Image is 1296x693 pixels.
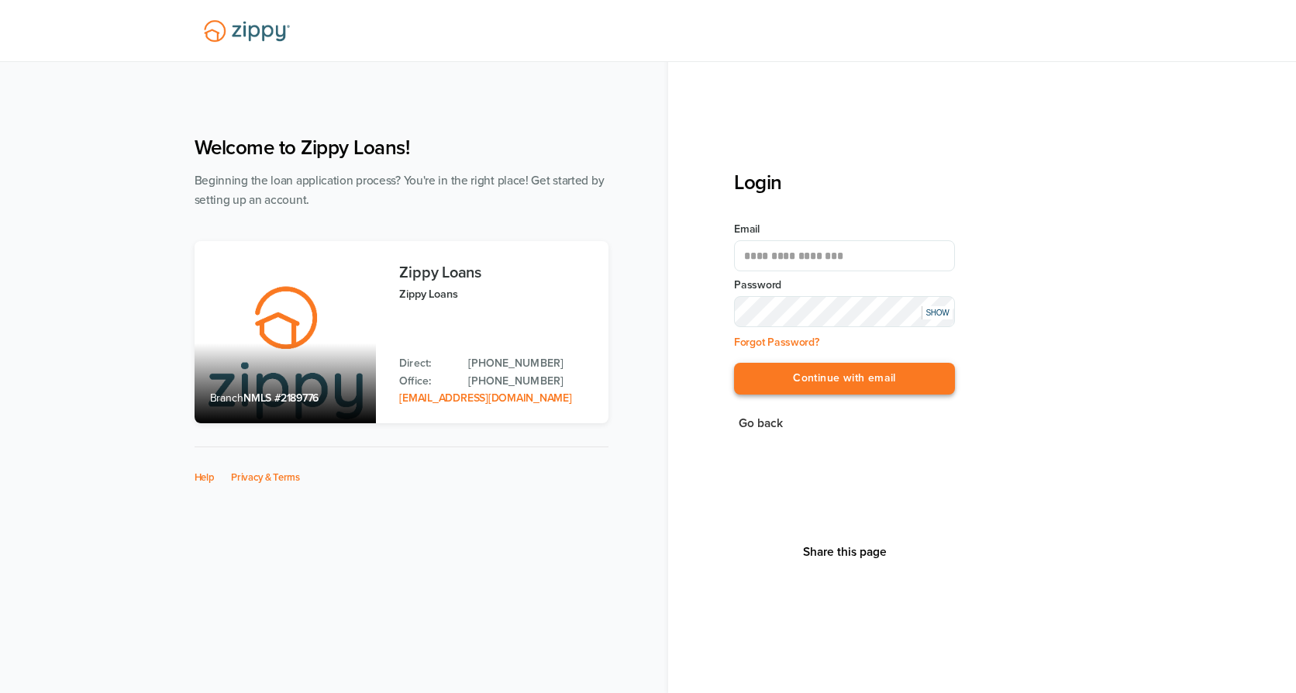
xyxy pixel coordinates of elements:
p: Office: [399,373,453,390]
p: Direct: [399,355,453,372]
a: Help [195,471,215,484]
a: Office Phone: 512-975-2947 [468,373,592,390]
a: Direct Phone: 512-975-2947 [468,355,592,372]
label: Password [734,278,955,293]
h1: Welcome to Zippy Loans! [195,136,608,160]
h3: Zippy Loans [399,264,592,281]
div: SHOW [922,306,953,319]
a: Email Address: zippyguide@zippymh.com [399,391,571,405]
span: Beginning the loan application process? You're in the right place! Get started by setting up an a... [195,174,605,207]
a: Forgot Password? [734,336,819,349]
p: Zippy Loans [399,285,592,303]
span: Branch [210,391,244,405]
h3: Login [734,171,955,195]
button: Continue with email [734,363,955,395]
input: Email Address [734,240,955,271]
button: Go back [734,413,788,434]
img: Lender Logo [195,13,299,49]
input: Input Password [734,296,955,327]
label: Email [734,222,955,237]
button: Share This Page [798,544,891,560]
span: NMLS #2189776 [243,391,319,405]
a: Privacy & Terms [231,471,300,484]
